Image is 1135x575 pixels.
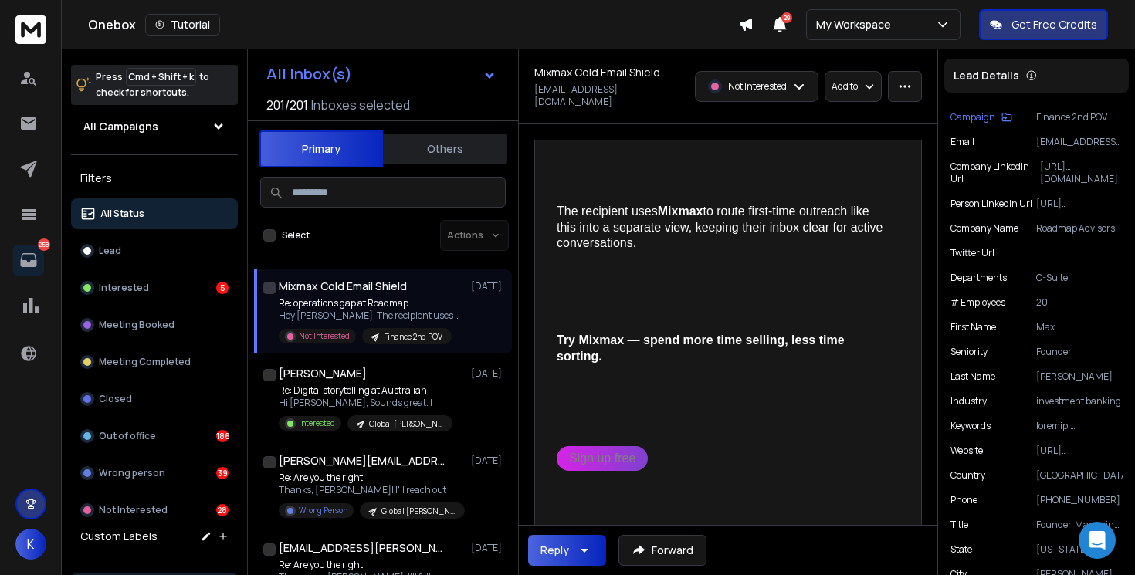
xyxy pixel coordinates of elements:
div: 5 [216,282,229,294]
p: Wrong person [99,467,165,479]
p: Last Name [950,370,995,383]
p: investment banking [1036,395,1123,408]
p: Not Interested [728,80,787,93]
p: Roadmap Advisors [1036,222,1123,235]
p: Add to [832,80,858,93]
button: Interested5 [71,272,238,303]
p: [DATE] [471,367,506,380]
p: Meeting Booked [99,319,174,331]
p: loremip, dolorsitamet, cons adipisci, elitsed doeius, temporinc utlabore, etdoloremagn, aliq enim... [1036,420,1123,432]
p: All Status [100,208,144,220]
div: 186 [216,430,229,442]
h3: Custom Labels [80,529,158,544]
p: Global [PERSON_NAME]-Other's country [369,418,443,430]
div: Open Intercom Messenger [1079,522,1116,559]
p: [GEOGRAPHIC_DATA] [1036,469,1123,482]
p: My Workspace [816,17,897,32]
p: Title [950,519,968,531]
p: [DATE] [471,280,506,293]
button: Wrong person39 [71,458,238,489]
p: Founder, Managing Partner [1036,519,1123,531]
button: Reply [528,535,606,566]
button: K [15,529,46,560]
span: Cmd + Shift + k [126,68,196,86]
p: [URL][DOMAIN_NAME] [1036,198,1123,210]
button: Out of office186 [71,421,238,452]
p: Departments [950,272,1007,284]
h1: All Campaigns [83,119,158,134]
span: 201 / 201 [266,96,308,114]
h1: [PERSON_NAME] [279,366,367,381]
p: [URL][DOMAIN_NAME] [1036,445,1123,457]
p: [EMAIL_ADDRESS][DOMAIN_NAME] [1036,136,1123,148]
p: Phone [950,494,977,506]
p: Re: Are you the right [279,472,464,484]
h1: Mixmax Cold Email Shield [534,65,660,80]
button: Not Interested28 [71,495,238,526]
p: Thanks, [PERSON_NAME]! I'll reach out [279,484,464,496]
p: Lead Details [954,68,1019,83]
p: Company Name [950,222,1018,235]
p: Lead [99,245,121,257]
strong: Try Mixmax — spend more time selling, less time sorting. [557,333,848,363]
div: 39 [216,467,229,479]
p: Get Free Credits [1011,17,1097,32]
div: Onebox [88,14,738,36]
p: Interested [99,282,149,294]
p: Wrong Person [299,505,347,516]
h1: [EMAIL_ADDRESS][PERSON_NAME][DOMAIN_NAME] [279,540,449,556]
button: Lead [71,235,238,266]
h3: Inboxes selected [311,96,410,114]
p: Person Linkedin Url [950,198,1032,210]
p: Closed [99,393,132,405]
p: Founder [1036,346,1123,358]
p: industry [950,395,987,408]
button: Others [383,132,507,166]
p: Not Interested [299,330,350,342]
p: 258 [38,238,50,251]
p: State [950,543,972,556]
p: Country [950,469,985,482]
button: All Inbox(s) [254,59,509,90]
p: Max [1036,321,1123,333]
p: Finance 2nd POV [384,331,442,343]
p: Re: Digital storytelling at Australian [279,384,452,397]
p: Interested [299,418,335,429]
p: Website [950,445,983,457]
a: 258 [13,245,44,276]
p: [DATE] [471,542,506,554]
p: [US_STATE] [1036,543,1123,556]
p: C-Suite [1036,272,1123,284]
h3: Filters [71,167,238,189]
p: Out of office [99,430,156,442]
p: Twitter Url [950,247,994,259]
p: Keywords [950,420,991,432]
p: Press to check for shortcuts. [96,69,209,100]
p: Re: operations gap at Roadmap [279,297,464,309]
p: Hey [PERSON_NAME], The recipient uses Mixmax [279,309,464,322]
button: Campaign [950,111,1012,123]
p: Seniority [950,346,988,358]
p: [PERSON_NAME] [1036,370,1123,383]
p: [EMAIL_ADDRESS][DOMAIN_NAME] [534,83,686,108]
p: Not Interested [99,504,168,516]
p: Re: Are you the right [279,559,464,571]
button: Meeting Booked [71,309,238,340]
button: Closed [71,384,238,414]
label: Select [282,229,310,242]
p: Campaign [950,111,995,123]
button: Forward [618,535,706,566]
p: Email [950,136,974,148]
h1: Mixmax Cold Email Shield [279,279,407,294]
button: Tutorial [145,14,220,36]
p: [DATE] [471,455,506,467]
button: All Campaigns [71,111,238,142]
p: Finance 2nd POV [1036,111,1123,123]
button: All Status [71,198,238,229]
p: Global [PERSON_NAME]-Other's country [381,506,456,517]
h1: All Inbox(s) [266,66,352,82]
strong: Mixmax [658,205,703,218]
